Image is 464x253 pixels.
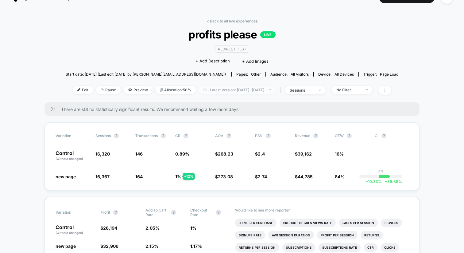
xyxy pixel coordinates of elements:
[175,151,189,156] span: 0.89 %
[258,151,265,156] span: 2.4
[269,89,271,90] img: end
[235,243,279,252] li: Returns Per Session
[335,151,344,156] span: 16%
[114,133,119,138] button: ?
[156,86,196,94] span: Allocation: 50%
[161,133,166,138] button: ?
[190,243,202,249] span: 1.17 %
[270,72,309,77] div: Audience:
[335,133,369,138] span: OTW
[255,151,265,156] span: $
[235,219,276,227] li: Items Per Purchase
[260,31,276,38] p: LIVE
[363,72,398,77] div: Trigger:
[218,174,233,179] span: 273.08
[215,151,233,156] span: $
[375,152,408,161] span: ---
[175,174,181,179] span: 1 %
[298,174,313,179] span: 44,785
[317,231,358,239] li: Profit Per Session
[268,231,314,239] li: Avg Session Duration
[56,225,94,235] p: Control
[203,88,207,91] img: calendar
[295,133,310,138] span: Revenue
[313,72,358,77] span: Device:
[56,174,76,179] span: new page
[382,179,402,184] span: 39.88 %
[295,174,313,179] span: $
[251,72,261,77] span: other
[207,19,257,23] a: < Back to all live experiences
[319,243,361,252] li: Subscriptions Rate
[145,208,168,217] span: Add To Cart Rate
[135,174,143,179] span: 164
[381,133,386,138] button: ?
[190,208,213,217] span: Checkout Rate
[199,86,276,94] span: Latest Version: [DATE] - [DATE]
[100,243,118,249] span: $
[145,225,160,231] span: 2.05 %
[235,208,408,212] p: Would like to see more reports?
[175,133,180,138] span: CR
[95,174,110,179] span: 16,367
[334,72,354,77] span: all devices
[183,173,195,180] div: + 12 %
[380,72,398,77] span: Page Load
[258,174,267,179] span: 2.74
[56,151,89,161] p: Control
[95,151,110,156] span: 16,320
[135,133,158,138] span: Transactions
[215,45,249,53] span: Redirect Test
[103,225,117,231] span: 28,194
[184,133,188,138] button: ?
[235,231,265,239] li: Signups Rate
[347,133,352,138] button: ?
[375,133,408,138] span: CI
[255,174,267,179] span: $
[216,210,221,215] button: ?
[366,179,382,184] span: -10.33 %
[381,243,399,252] li: Clicks
[298,151,312,156] span: 39,162
[66,72,226,77] span: Start date: [DATE] (Last edit [DATE] by [PERSON_NAME][EMAIL_ADDRESS][DOMAIN_NAME])
[291,72,309,77] span: All Visitors
[339,219,378,227] li: Pages Per Session
[190,225,196,231] span: 1 %
[195,58,230,64] span: + Add Description
[145,243,158,249] span: 2.15 %
[279,86,285,95] span: |
[236,72,261,77] div: Pages:
[313,133,318,138] button: ?
[56,231,83,235] span: (without changes)
[101,88,104,91] img: end
[96,86,121,94] span: Pause
[336,88,361,92] div: No Filter
[365,89,368,90] img: end
[171,210,176,215] button: ?
[361,231,383,239] li: Returns
[160,88,163,92] img: rebalance
[364,243,377,252] li: Ctr
[215,133,223,138] span: AOV
[385,179,387,184] span: +
[56,133,89,138] span: Variation
[335,174,345,179] span: 84%
[319,89,321,91] img: end
[381,219,402,227] li: Signups
[124,86,153,94] span: Preview
[73,86,93,94] span: Edit
[295,151,312,156] span: $
[56,208,89,217] span: Variation
[215,174,233,179] span: $
[95,133,111,138] span: Sessions
[280,219,336,227] li: Product Details Views Rate
[56,243,76,249] span: new page
[56,157,83,160] span: (without changes)
[290,88,314,93] div: sessions
[135,151,143,156] span: 146
[100,210,110,215] span: Profit
[282,243,315,252] li: Subscriptions
[77,88,80,91] img: edit
[226,133,231,138] button: ?
[266,133,271,138] button: ?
